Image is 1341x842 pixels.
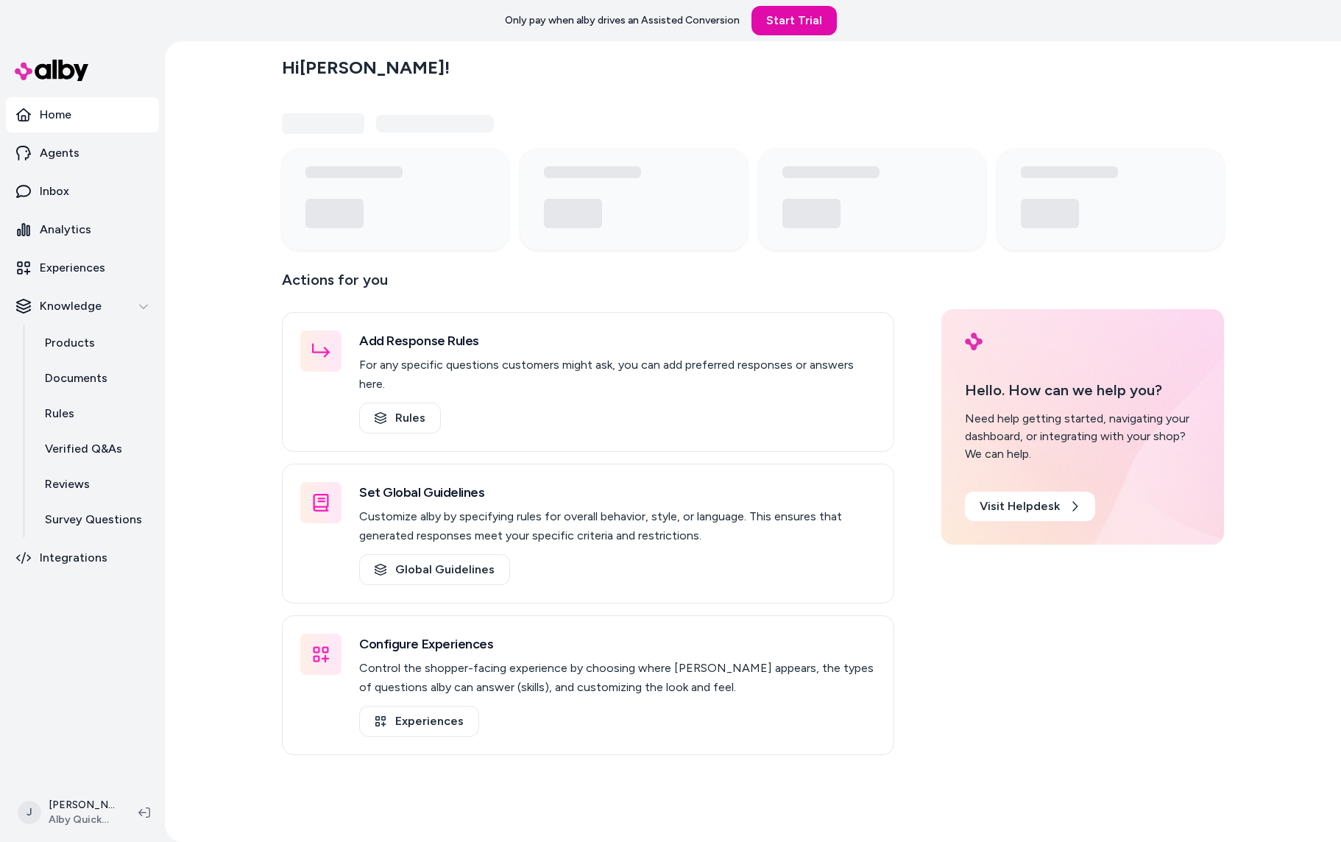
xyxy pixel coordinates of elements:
[6,250,159,286] a: Experiences
[30,361,159,396] a: Documents
[40,106,71,124] p: Home
[6,289,159,324] button: Knowledge
[30,502,159,537] a: Survey Questions
[965,379,1200,401] p: Hello. How can we help you?
[49,798,115,813] p: [PERSON_NAME]
[6,540,159,576] a: Integrations
[965,333,983,350] img: alby Logo
[30,431,159,467] a: Verified Q&As
[282,268,894,303] p: Actions for you
[40,183,69,200] p: Inbox
[40,259,105,277] p: Experiences
[359,355,876,394] p: For any specific questions customers might ask, you can add preferred responses or answers here.
[359,403,441,434] a: Rules
[18,801,41,824] span: J
[751,6,837,35] a: Start Trial
[45,475,90,493] p: Reviews
[6,174,159,209] a: Inbox
[6,212,159,247] a: Analytics
[359,659,876,697] p: Control the shopper-facing experience by choosing where [PERSON_NAME] appears, the types of quest...
[6,135,159,171] a: Agents
[282,57,450,79] h2: Hi [PERSON_NAME] !
[45,440,122,458] p: Verified Q&As
[40,549,107,567] p: Integrations
[15,60,88,81] img: alby Logo
[45,369,107,387] p: Documents
[359,706,479,737] a: Experiences
[45,405,74,422] p: Rules
[965,410,1200,463] div: Need help getting started, navigating your dashboard, or integrating with your shop? We can help.
[359,330,876,351] h3: Add Response Rules
[9,789,127,836] button: J[PERSON_NAME]Alby QuickStart Store
[30,396,159,431] a: Rules
[359,507,876,545] p: Customize alby by specifying rules for overall behavior, style, or language. This ensures that ge...
[6,97,159,132] a: Home
[965,492,1095,521] a: Visit Helpdesk
[30,325,159,361] a: Products
[40,297,102,315] p: Knowledge
[505,13,740,28] p: Only pay when alby drives an Assisted Conversion
[359,554,510,585] a: Global Guidelines
[30,467,159,502] a: Reviews
[45,334,95,352] p: Products
[40,221,91,238] p: Analytics
[40,144,79,162] p: Agents
[45,511,142,528] p: Survey Questions
[49,813,115,827] span: Alby QuickStart Store
[359,482,876,503] h3: Set Global Guidelines
[359,634,876,654] h3: Configure Experiences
